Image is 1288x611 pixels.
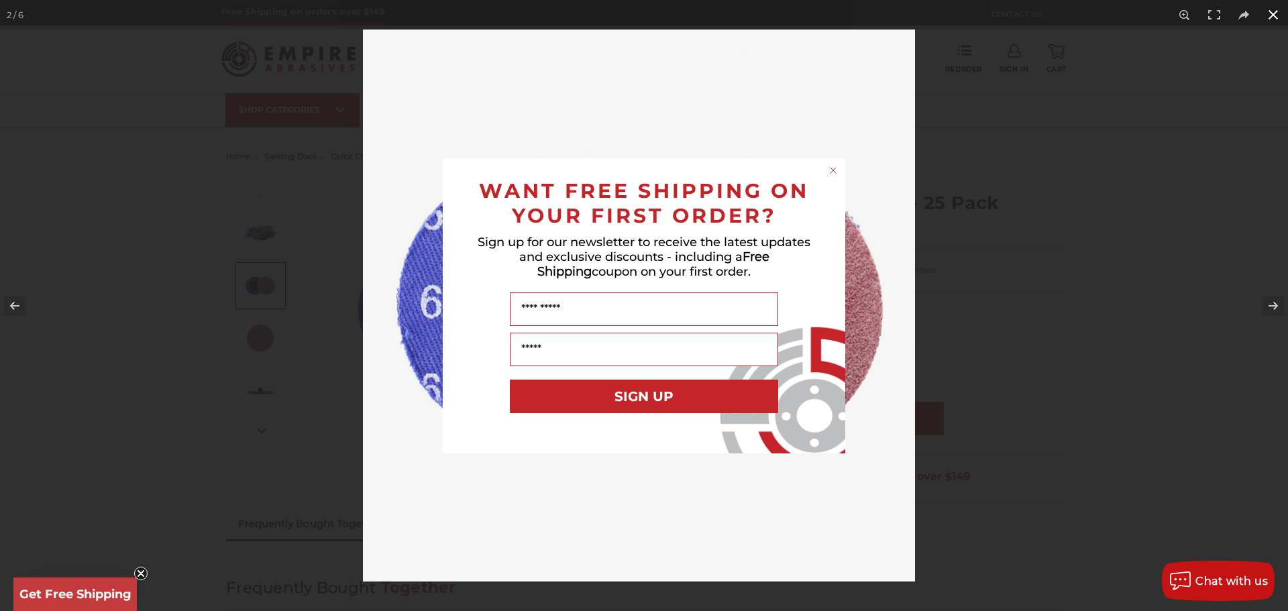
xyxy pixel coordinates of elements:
span: Chat with us [1195,575,1268,588]
span: Sign up for our newsletter to receive the latest updates and exclusive discounts - including a co... [478,235,810,279]
button: Chat with us [1162,561,1275,601]
span: WANT FREE SHIPPING ON YOUR FIRST ORDER? [479,178,809,228]
button: Close dialog [826,164,840,177]
button: SIGN UP [510,380,778,413]
span: Free Shipping [537,249,769,279]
